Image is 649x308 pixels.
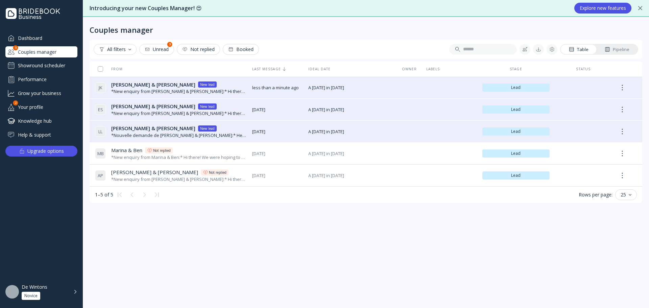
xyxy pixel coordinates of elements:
[27,146,64,156] div: Upgrade options
[485,151,547,156] span: Lead
[579,191,612,198] div: Rows per page:
[252,150,303,157] span: [DATE]
[5,32,77,44] a: Dashboard
[398,67,421,71] div: Owner
[200,104,215,109] div: New lead
[485,129,547,134] span: Lead
[228,47,254,52] div: Booked
[95,191,113,198] div: 1–5 of 5
[13,45,18,50] div: 3
[485,107,547,112] span: Lead
[22,284,47,290] div: De Wintons
[111,88,247,95] div: *New enquiry from [PERSON_NAME] & [PERSON_NAME]:* Hi there! We were hoping to use the Bridebook c...
[90,4,568,12] div: Introducing your new Couples Manager! 😍
[308,150,393,157] span: A [DATE] in [DATE]
[574,3,631,14] button: Explore new features
[615,189,637,200] button: 25
[111,81,195,88] span: [PERSON_NAME] & [PERSON_NAME]
[223,44,259,55] button: Booked
[5,285,19,299] img: dpr=1,fit=cover,g=face,w=48,h=48
[308,67,393,71] div: Ideal date
[95,126,106,137] div: L L
[95,104,106,115] div: E S
[252,85,303,91] span: less than a minute ago
[5,101,77,113] div: Your profile
[5,74,77,85] a: Performance
[111,154,247,161] div: *New enquiry from Marina & Ben:* Hi there! We were hoping to use the Bridebook calendar to book a...
[139,44,174,55] button: Unread
[482,67,550,71] div: Stage
[5,60,77,71] a: Showround scheduler
[605,46,629,53] div: Pipeline
[5,115,77,126] a: Knowledge hub
[99,47,131,52] div: All filters
[145,47,169,52] div: Unread
[111,103,195,110] span: [PERSON_NAME] & [PERSON_NAME]
[111,125,195,132] span: [PERSON_NAME] & [PERSON_NAME]
[621,192,631,197] div: 25
[153,148,171,153] div: Not replied
[94,44,137,55] button: All filters
[95,82,106,93] div: J K
[252,128,303,135] span: [DATE]
[485,85,547,90] span: Lead
[252,67,303,71] div: Last message
[182,47,215,52] div: Not replied
[111,169,198,176] span: [PERSON_NAME] & [PERSON_NAME]
[13,100,18,105] div: 2
[200,82,215,87] div: New lead
[5,46,77,57] a: Couples manager3
[555,67,611,71] div: Status
[209,170,226,175] div: Not replied
[111,110,247,117] div: *New enquiry from [PERSON_NAME] & [PERSON_NAME]:* Hi there! We were hoping to use the Bridebook c...
[200,126,215,131] div: New lead
[426,67,477,71] div: Labels
[485,173,547,178] span: Lead
[308,172,393,179] span: A [DATE] in [DATE]
[308,85,393,91] span: A [DATE] in [DATE]
[111,147,142,154] span: Marina & Ben
[111,176,247,183] div: *New enquiry from [PERSON_NAME] & [PERSON_NAME]:* Hi there! We were hoping to use the Bridebook c...
[252,106,303,113] span: [DATE]
[167,42,172,47] div: 3
[95,170,106,181] div: A P
[252,172,303,179] span: [DATE]
[5,146,77,157] button: Upgrade options
[177,44,220,55] button: Not replied
[111,132,247,139] div: *Nouvelle demande de [PERSON_NAME] & [PERSON_NAME]:* Hello, we would like to book a showround via...
[308,106,393,113] span: A [DATE] in [DATE]
[580,5,626,11] div: Explore new features
[5,129,77,140] a: Help & support
[5,88,77,99] a: Grow your business
[90,25,153,34] div: Couples manager
[95,148,106,159] div: M B
[308,128,393,135] span: A [DATE] in [DATE]
[24,293,38,299] div: Novice
[95,67,123,71] div: From
[5,46,77,57] div: Couples manager
[5,101,77,113] a: Your profile2
[569,46,588,53] div: Table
